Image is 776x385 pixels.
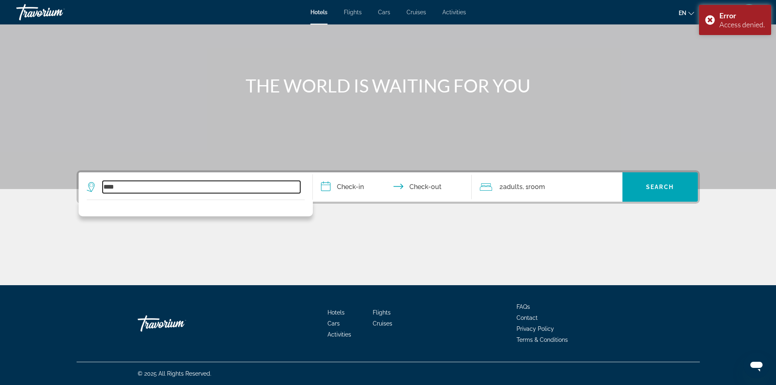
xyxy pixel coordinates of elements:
[407,9,426,15] a: Cruises
[719,20,765,29] div: Access denied.
[679,7,694,19] button: Change language
[472,172,622,202] button: Travelers: 2 adults, 0 children
[523,181,545,193] span: , 1
[328,309,345,316] a: Hotels
[328,320,340,327] a: Cars
[499,181,523,193] span: 2
[622,172,698,202] button: Search
[442,9,466,15] a: Activities
[310,9,328,15] a: Hotels
[528,183,545,191] span: Room
[378,9,390,15] a: Cars
[743,352,769,378] iframe: Кнопка запуска окна обмена сообщениями
[739,4,760,21] button: User Menu
[646,184,674,190] span: Search
[313,172,472,202] button: Check in and out dates
[79,172,698,202] div: Search widget
[138,311,219,336] a: Travorium
[517,315,538,321] a: Contact
[235,75,541,96] h1: THE WORLD IS WAITING FOR YOU
[517,337,568,343] a: Terms & Conditions
[138,370,211,377] span: © 2025 All Rights Reserved.
[679,10,686,16] span: en
[517,326,554,332] a: Privacy Policy
[373,320,392,327] a: Cruises
[328,331,351,338] a: Activities
[719,11,765,20] div: Error
[16,2,98,23] a: Travorium
[344,9,362,15] a: Flights
[517,304,530,310] a: FAQs
[373,309,391,316] a: Flights
[503,183,523,191] span: Adults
